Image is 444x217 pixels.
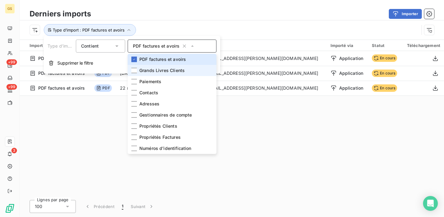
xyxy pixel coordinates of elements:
[127,200,158,213] button: Suivant
[38,70,85,76] span: PDF factures et avoirs
[53,28,125,32] span: Type d’import : PDF factures et avoirs
[372,54,397,62] span: En cours
[133,43,179,49] span: PDF factures et avoirs
[30,8,91,19] h3: Derniers imports
[406,43,440,48] div: Téléchargement
[139,101,159,107] span: Adresses
[35,203,42,210] span: 100
[38,85,85,91] span: PDF factures et avoirs
[339,85,364,91] span: Application
[47,43,76,49] span: Type d’import
[81,43,99,49] span: Contient
[139,134,181,140] span: Propriétés Factures
[11,148,17,153] span: 3
[331,43,365,48] div: Importé via
[6,84,17,90] span: +99
[139,56,186,62] span: PDF factures et avoirs
[139,123,177,129] span: Propriétés Clients
[167,66,327,81] td: [PERSON_NAME][EMAIL_ADDRESS][PERSON_NAME][DOMAIN_NAME]
[5,203,15,213] img: Logo LeanPay
[139,79,161,85] span: Paiements
[116,81,167,96] td: 22 mai 2025, 09:30
[167,51,327,66] td: [PERSON_NAME][EMAIL_ADDRESS][PERSON_NAME][DOMAIN_NAME]
[139,145,191,151] span: Numéros d’identification
[389,9,422,19] button: Importer
[57,60,93,66] span: Supprimer le filtre
[30,43,87,48] div: Import
[38,55,85,62] span: PDF factures et avoirs
[44,24,136,36] button: Type d’import : PDF factures et avoirs
[372,70,397,77] span: En cours
[372,84,397,92] span: En cours
[139,112,192,118] span: Gestionnaires de compte
[339,55,364,62] span: Application
[44,56,220,70] button: Supprimer le filtre
[423,196,438,211] div: Open Intercom Messenger
[139,90,158,96] span: Contacts
[122,203,123,210] span: 1
[118,200,127,213] button: 1
[339,70,364,76] span: Application
[5,4,15,14] div: GS
[171,43,323,48] div: Importé par
[6,59,17,65] span: +99
[372,43,398,48] div: Statut
[139,67,185,74] span: Grands Livres Clients
[81,200,118,213] button: Précédent
[94,84,112,92] span: PDF
[167,81,327,96] td: [PERSON_NAME][EMAIL_ADDRESS][PERSON_NAME][DOMAIN_NAME]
